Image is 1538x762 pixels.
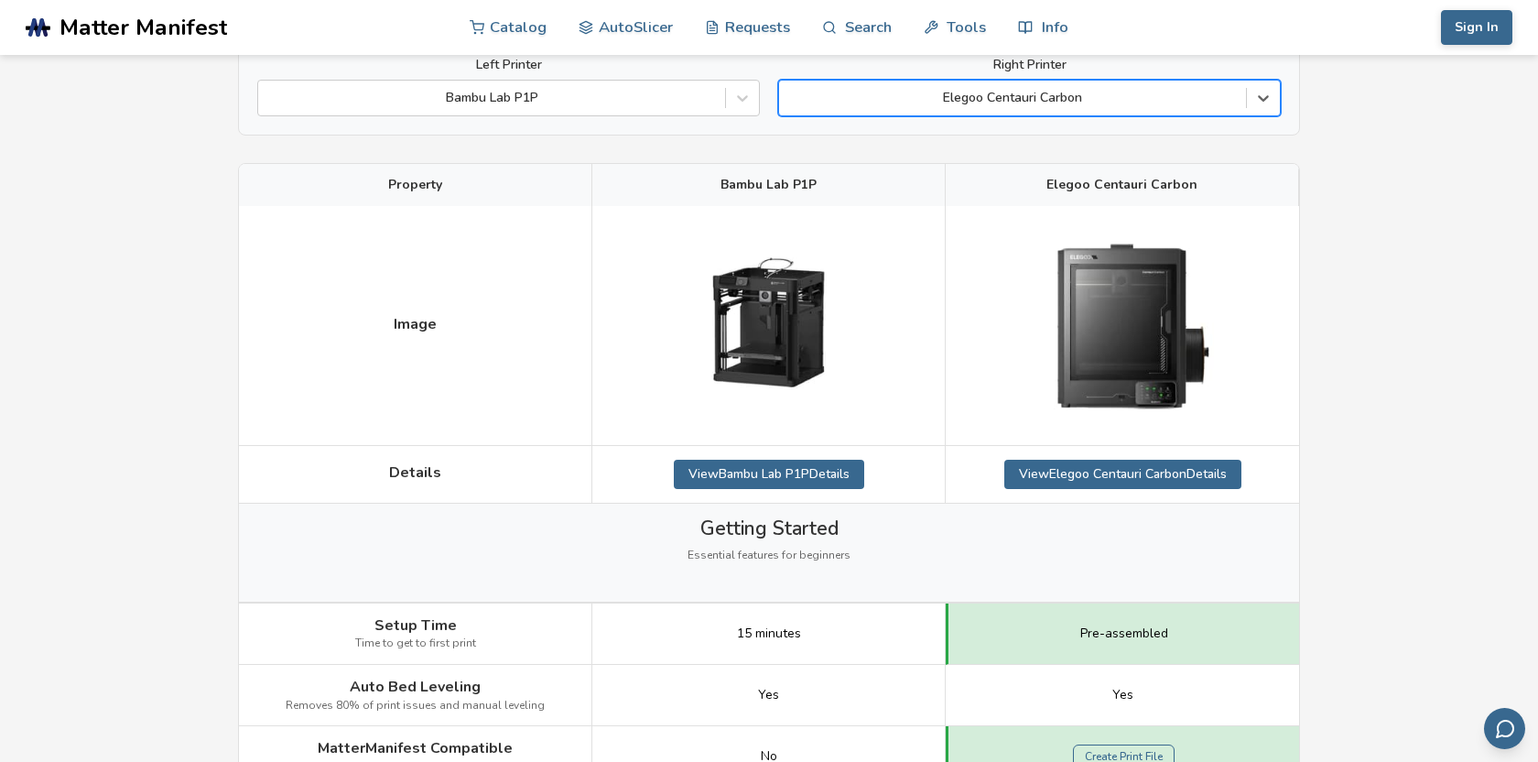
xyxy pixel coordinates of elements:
label: Left Printer [257,58,760,72]
button: Sign In [1441,10,1512,45]
img: Bambu Lab P1P [677,234,861,418]
span: Property [388,178,442,192]
span: Auto Bed Leveling [350,679,481,695]
span: Image [394,316,437,332]
span: Details [389,464,441,481]
button: Send feedback via email [1484,708,1525,749]
span: Setup Time [374,617,457,634]
span: Removes 80% of print issues and manual leveling [286,700,545,713]
a: ViewElegoo Centauri CarbonDetails [1004,460,1241,489]
span: Getting Started [700,517,839,539]
span: Matter Manifest [60,15,227,40]
img: Elegoo Centauri Carbon [1031,220,1214,430]
span: Yes [758,688,779,702]
span: Pre-assembled [1080,626,1168,641]
input: Bambu Lab P1P [267,91,271,105]
a: ViewBambu Lab P1PDetails [674,460,864,489]
span: Time to get to first print [355,637,476,650]
label: Right Printer [778,58,1281,72]
span: 15 minutes [737,626,801,641]
span: Essential features for beginners [688,550,850,562]
span: Yes [1112,688,1133,702]
span: Elegoo Centauri Carbon [1046,178,1197,192]
span: Bambu Lab P1P [720,178,817,192]
span: MatterManifest Compatible [318,740,513,757]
